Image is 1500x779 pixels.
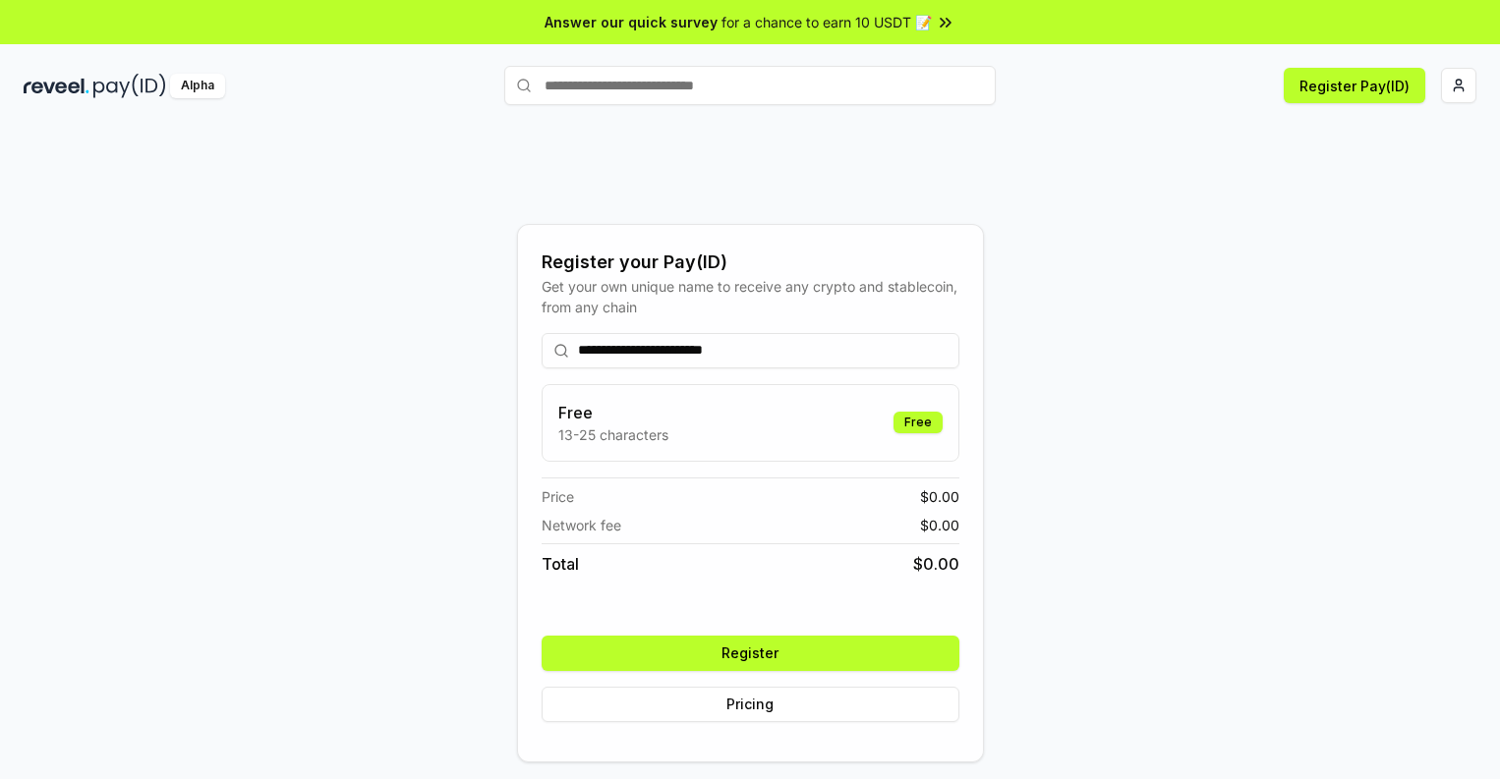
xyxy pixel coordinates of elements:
[542,687,959,722] button: Pricing
[913,552,959,576] span: $ 0.00
[542,249,959,276] div: Register your Pay(ID)
[920,515,959,535] span: $ 0.00
[1284,68,1425,103] button: Register Pay(ID)
[170,74,225,98] div: Alpha
[894,412,943,433] div: Free
[93,74,166,98] img: pay_id
[542,515,621,535] span: Network fee
[24,74,89,98] img: reveel_dark
[721,12,932,32] span: for a chance to earn 10 USDT 📝
[542,276,959,317] div: Get your own unique name to receive any crypto and stablecoin, from any chain
[558,424,668,445] p: 13-25 characters
[542,636,959,671] button: Register
[920,486,959,507] span: $ 0.00
[558,401,668,424] h3: Free
[542,486,574,507] span: Price
[542,552,579,576] span: Total
[545,12,718,32] span: Answer our quick survey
